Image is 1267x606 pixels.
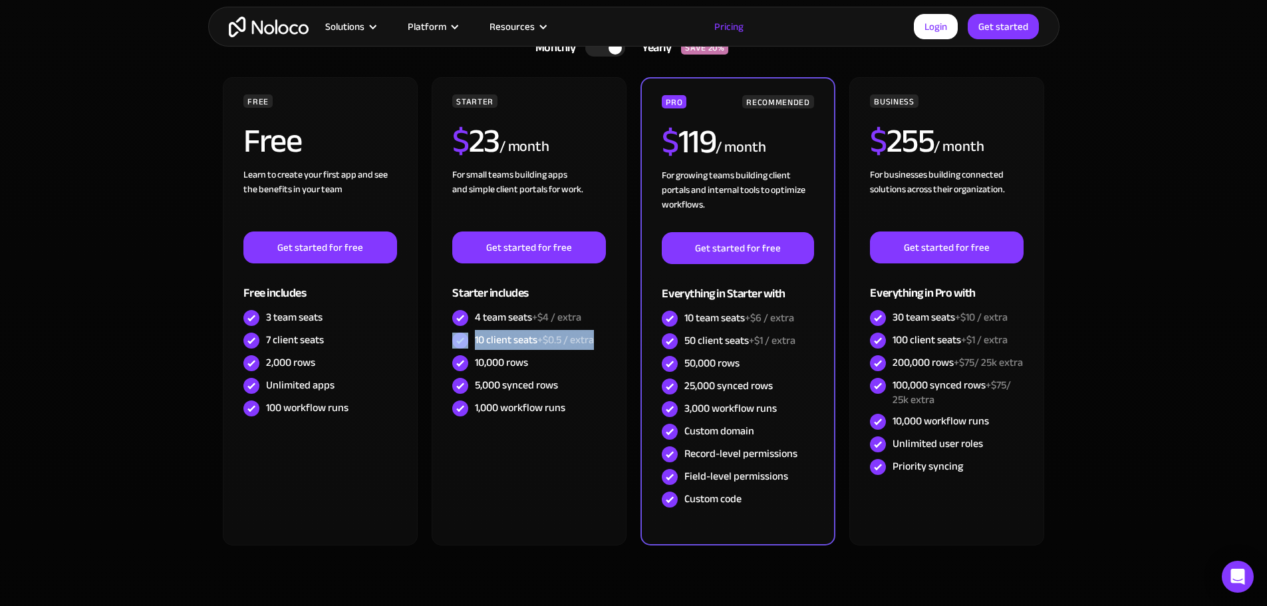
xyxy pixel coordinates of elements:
div: Solutions [309,18,391,35]
div: 50 client seats [684,333,795,348]
span: +$10 / extra [955,307,1008,327]
h2: Free [243,124,301,158]
span: $ [870,110,887,172]
span: +$4 / extra [532,307,581,327]
div: / month [934,136,984,158]
div: 10 team seats [684,311,794,325]
div: 3 team seats [266,310,323,325]
div: SAVE 20% [681,41,728,55]
div: 4 team seats [475,310,581,325]
div: Resources [473,18,561,35]
a: Login [914,14,958,39]
div: Everything in Starter with [662,264,813,307]
div: 3,000 workflow runs [684,401,777,416]
div: Starter includes [452,263,605,307]
div: 7 client seats [266,333,324,347]
div: / month [716,137,766,158]
div: 50,000 rows [684,356,740,371]
span: $ [452,110,469,172]
a: Get started for free [243,231,396,263]
span: +$75/ 25k extra [893,375,1011,410]
div: 2,000 rows [266,355,315,370]
div: RECOMMENDED [742,95,813,108]
div: 30 team seats [893,310,1008,325]
div: Field-level permissions [684,469,788,484]
div: PRO [662,95,686,108]
div: Custom code [684,492,742,506]
div: Platform [408,18,446,35]
div: Unlimited apps [266,378,335,392]
a: Get started [968,14,1039,39]
div: 25,000 synced rows [684,379,773,393]
span: +$1 / extra [961,330,1008,350]
div: 100 workflow runs [266,400,349,415]
div: Resources [490,18,535,35]
div: 10 client seats [475,333,594,347]
div: 1,000 workflow runs [475,400,565,415]
div: Solutions [325,18,364,35]
div: Monthly [519,38,586,58]
div: 100,000 synced rows [893,378,1023,407]
div: 10,000 workflow runs [893,414,989,428]
a: home [229,17,309,37]
div: Priority syncing [893,459,963,474]
div: For small teams building apps and simple client portals for work. ‍ [452,168,605,231]
div: Yearly [625,38,681,58]
div: Record-level permissions [684,446,797,461]
div: Custom domain [684,424,754,438]
span: +$0.5 / extra [537,330,594,350]
div: Platform [391,18,473,35]
h2: 255 [870,124,934,158]
div: STARTER [452,94,497,108]
div: 100 client seats [893,333,1008,347]
span: +$6 / extra [745,308,794,328]
a: Get started for free [452,231,605,263]
a: Get started for free [870,231,1023,263]
div: For growing teams building client portals and internal tools to optimize workflows. [662,168,813,232]
span: +$75/ 25k extra [954,353,1023,373]
h2: 23 [452,124,499,158]
div: 5,000 synced rows [475,378,558,392]
div: BUSINESS [870,94,918,108]
h2: 119 [662,125,716,158]
div: Learn to create your first app and see the benefits in your team ‍ [243,168,396,231]
div: 10,000 rows [475,355,528,370]
div: For businesses building connected solutions across their organization. ‍ [870,168,1023,231]
div: FREE [243,94,273,108]
span: +$1 / extra [749,331,795,351]
div: 200,000 rows [893,355,1023,370]
div: Unlimited user roles [893,436,983,451]
div: Everything in Pro with [870,263,1023,307]
div: / month [499,136,549,158]
div: Open Intercom Messenger [1222,561,1254,593]
a: Pricing [698,18,760,35]
a: Get started for free [662,232,813,264]
span: $ [662,110,678,173]
div: Free includes [243,263,396,307]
